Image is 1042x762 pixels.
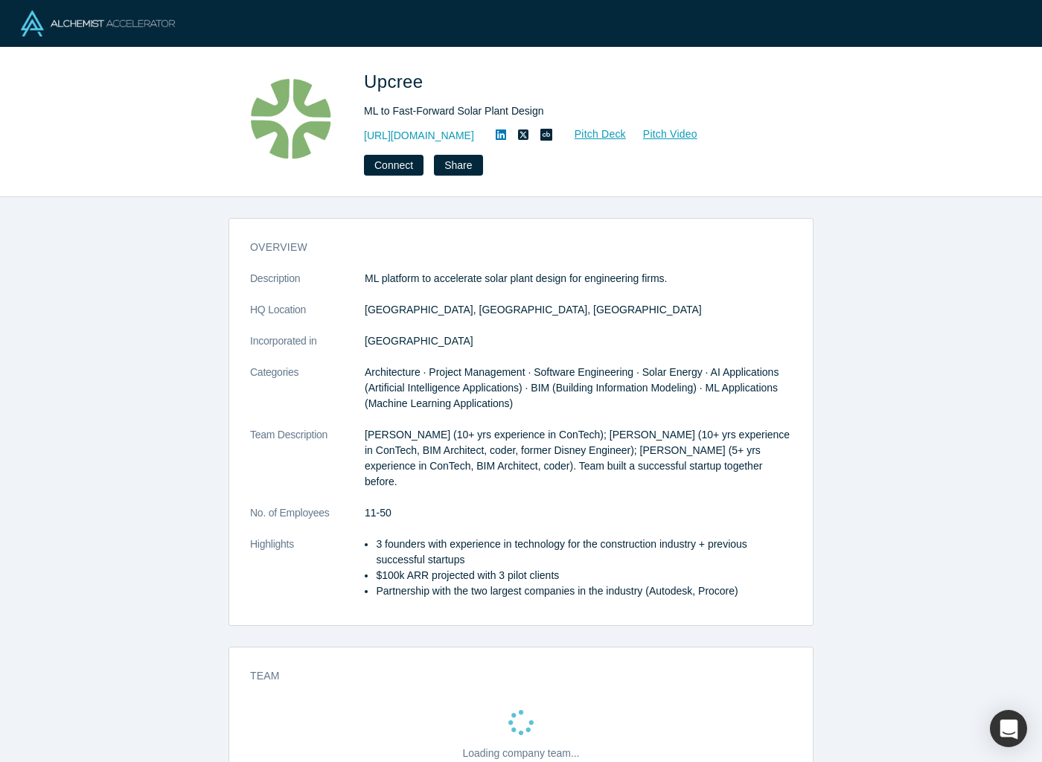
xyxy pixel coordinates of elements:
[21,10,175,36] img: Alchemist Logo
[558,126,627,143] a: Pitch Deck
[434,155,482,176] button: Share
[462,746,579,761] p: Loading company team...
[364,103,781,119] div: ML to Fast-Forward Solar Plant Design
[250,240,771,255] h3: overview
[239,68,343,173] img: Upcree's Logo
[250,427,365,505] dt: Team Description
[365,302,792,318] dd: [GEOGRAPHIC_DATA], [GEOGRAPHIC_DATA], [GEOGRAPHIC_DATA]
[250,505,365,537] dt: No. of Employees
[365,427,792,490] p: [PERSON_NAME] (10+ yrs experience in ConTech); [PERSON_NAME] (10+ yrs experience in ConTech, BIM ...
[364,128,474,144] a: [URL][DOMAIN_NAME]
[364,155,423,176] button: Connect
[365,505,792,521] dd: 11-50
[627,126,698,143] a: Pitch Video
[365,271,792,286] p: ML platform to accelerate solar plant design for engineering firms.
[376,583,792,599] li: Partnership with the two largest companies in the industry (Autodesk, Procore)
[250,271,365,302] dt: Description
[250,302,365,333] dt: HQ Location
[250,537,365,615] dt: Highlights
[250,365,365,427] dt: Categories
[376,537,792,568] li: 3 founders with experience in technology for the construction industry + previous successful star...
[364,71,429,92] span: Upcree
[250,668,771,684] h3: Team
[376,568,792,583] li: $100k ARR projected with 3 pilot clients
[365,333,792,349] dd: [GEOGRAPHIC_DATA]
[250,333,365,365] dt: Incorporated in
[365,366,779,409] span: Architecture · Project Management · Software Engineering · Solar Energy · AI Applications (Artifi...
